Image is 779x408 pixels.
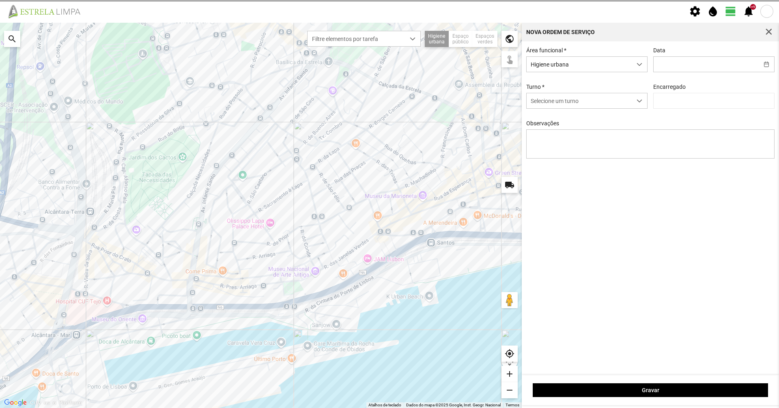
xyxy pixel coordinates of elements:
[472,31,497,47] div: Espaços verdes
[653,84,686,90] label: Encarregado
[501,177,518,193] div: local_shipping
[632,93,648,108] div: dropdown trigger
[501,366,518,382] div: add
[2,397,29,408] img: Google
[2,397,29,408] a: Abrir esta área no Google Maps (abre uma nova janela)
[750,4,756,10] div: +9
[526,29,595,35] div: Nova Ordem de Serviço
[725,5,737,17] span: view_day
[527,57,632,72] span: Higiene urbana
[632,57,648,72] div: dropdown trigger
[689,5,701,17] span: settings
[742,5,755,17] span: notifications
[6,4,89,19] img: file
[527,93,632,108] span: Selecione um turno
[449,31,472,47] div: Espaço público
[501,346,518,362] div: my_location
[533,383,768,397] button: Gravar
[501,382,518,398] div: remove
[425,31,449,47] div: Higiene urbana
[501,51,518,67] div: touch_app
[501,31,518,47] div: public
[406,403,501,407] span: Dados do mapa ©2025 Google, Inst. Geogr. Nacional
[707,5,719,17] span: water_drop
[501,292,518,308] button: Arraste o Pegman para o mapa para abrir o Street View
[308,31,405,46] span: Filtre elementos por tarefa
[506,403,519,407] a: Termos (abre num novo separador)
[526,47,566,54] label: Área funcional *
[526,84,544,90] label: Turno *
[537,387,764,393] span: Gravar
[368,402,401,408] button: Atalhos de teclado
[653,47,665,54] label: Data
[405,31,421,46] div: dropdown trigger
[4,31,20,47] div: search
[526,120,559,127] label: Observações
